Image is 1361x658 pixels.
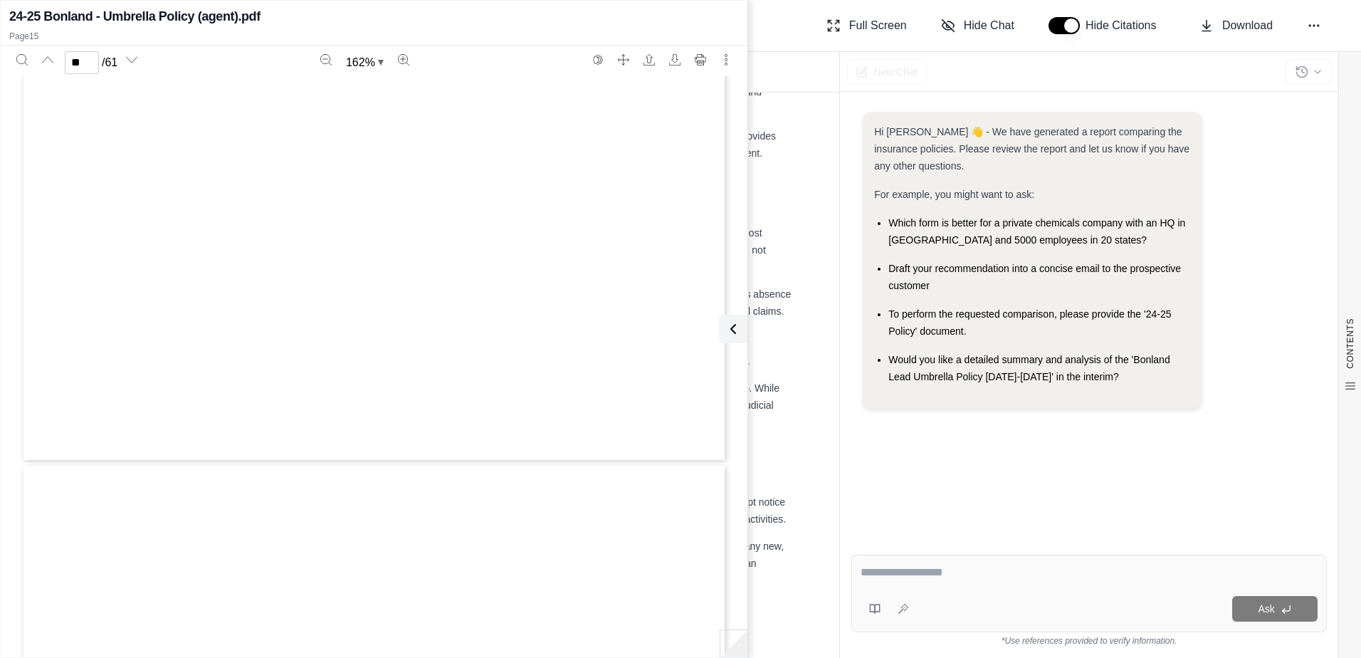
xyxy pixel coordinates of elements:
[874,126,1189,172] span: Hi [PERSON_NAME] 👋 - We have generated a report comparing the insurance policies. Please review t...
[9,6,261,26] h2: 24-25 Bonland - Umbrella Policy (agent).pdf
[36,48,59,71] button: Previous page
[1086,17,1165,34] span: Hide Citations
[11,48,33,71] button: Search
[392,48,415,71] button: Zoom in
[131,382,779,428] span: . While the substantive impact of this change cannot be determined without a textual comparison, ...
[612,48,635,71] button: Full screen
[663,48,686,71] button: Download
[638,48,661,71] button: Open file
[120,48,143,71] button: Next page
[851,632,1327,647] div: *Use references provided to verify information.
[340,51,389,74] button: Zoom document
[935,11,1020,40] button: Hide Chat
[888,308,1171,337] span: To perform the requested comparison, please provide the '24-25 Policy' document.
[315,48,337,71] button: Zoom out
[715,48,737,71] button: More actions
[747,355,750,367] span: .
[1232,596,1318,622] button: Ask
[65,51,99,74] input: Enter a page number
[131,227,766,273] span: effectively eliminates umbrella coverage for one of the most significant liability exposures an e...
[1222,17,1273,34] span: Download
[874,189,1034,200] span: For example, you might want to ask:
[888,263,1181,291] span: Draft your recommendation into a concise email to the prospective customer
[849,17,907,34] span: Full Screen
[964,17,1014,34] span: Hide Chat
[102,54,117,71] span: / 61
[587,48,609,71] button: Switch to the dark theme
[821,11,913,40] button: Full Screen
[888,217,1185,246] span: Which form is better for a private chemicals company with an HQ in [GEOGRAPHIC_DATA] and 5000 emp...
[888,354,1170,382] span: Would you like a detailed summary and analysis of the 'Bonland Lead Umbrella Policy [DATE]-[DATE]...
[689,48,712,71] button: Print
[1194,11,1278,40] button: Download
[346,54,375,71] span: 162 %
[1345,318,1356,369] span: CONTENTS
[1258,603,1274,615] span: Ask
[9,31,739,42] p: Page 15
